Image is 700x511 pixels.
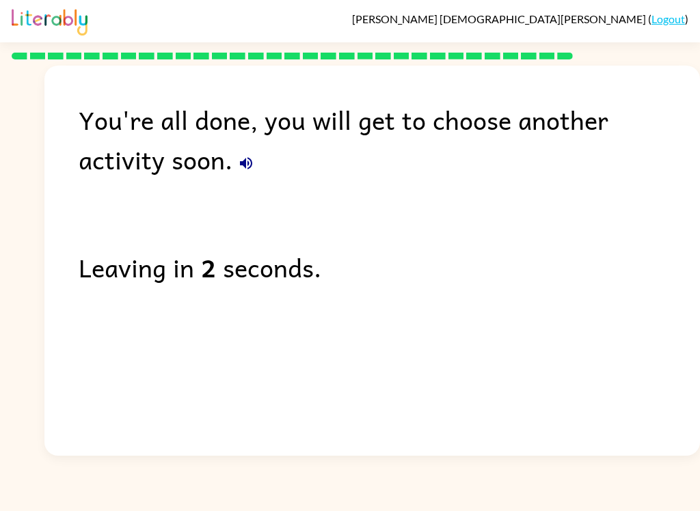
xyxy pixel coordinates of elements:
div: Leaving in seconds. [79,247,700,287]
a: Logout [651,12,685,25]
span: [PERSON_NAME] [DEMOGRAPHIC_DATA][PERSON_NAME] [352,12,648,25]
div: You're all done, you will get to choose another activity soon. [79,100,700,179]
img: Literably [12,5,87,36]
b: 2 [201,247,216,287]
div: ( ) [352,12,688,25]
